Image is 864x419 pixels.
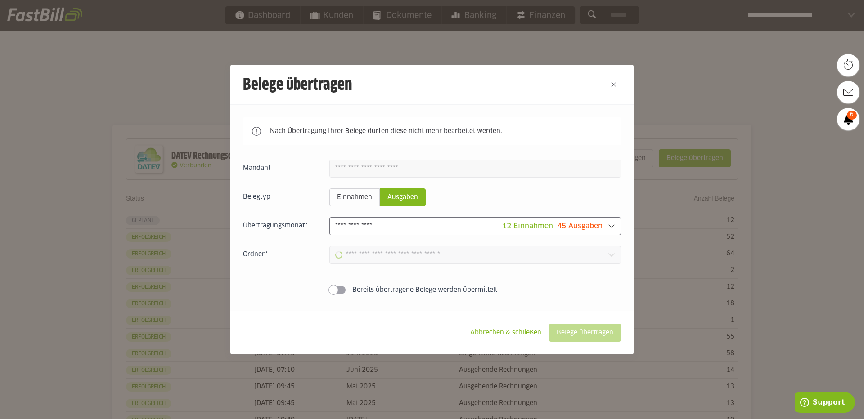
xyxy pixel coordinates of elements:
[837,108,859,130] a: 6
[795,392,855,415] iframe: Öffnet ein Widget, in dem Sie weitere Informationen finden
[380,188,426,206] sl-radio-button: Ausgaben
[463,324,549,342] sl-button: Abbrechen & schließen
[557,223,603,230] span: 45 Ausgaben
[549,324,621,342] sl-button: Belege übertragen
[243,285,621,294] sl-switch: Bereits übertragene Belege werden übermittelt
[847,111,857,120] span: 6
[502,223,553,230] span: 12 Einnahmen
[329,188,380,206] sl-radio-button: Einnahmen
